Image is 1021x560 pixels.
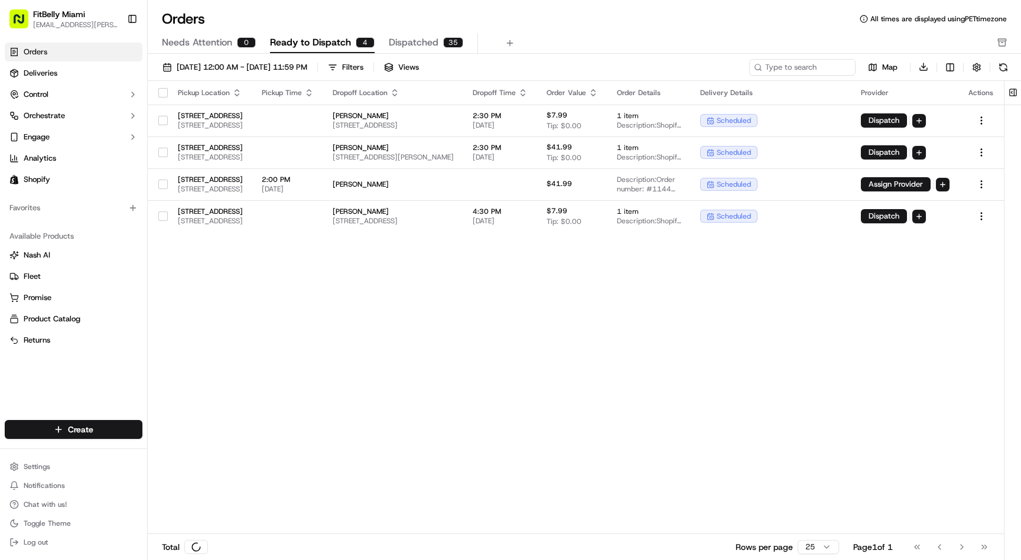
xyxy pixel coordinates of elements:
[700,88,842,97] div: Delivery Details
[5,106,142,125] button: Orchestrate
[178,207,243,216] span: [STREET_ADDRESS]
[5,534,142,551] button: Log out
[24,132,50,142] span: Engage
[968,88,994,97] div: Actions
[861,88,950,97] div: Provider
[24,538,48,547] span: Log out
[24,481,65,490] span: Notifications
[5,310,142,328] button: Product Catalog
[5,458,142,475] button: Settings
[398,62,419,73] span: Views
[24,519,71,528] span: Toggle Theme
[473,111,528,121] span: 2:30 PM
[323,59,369,76] button: Filters
[262,184,314,194] span: [DATE]
[342,62,363,73] div: Filters
[262,175,314,184] span: 2:00 PM
[443,37,463,48] div: 35
[9,314,138,324] a: Product Catalog
[717,180,751,189] span: scheduled
[617,207,681,216] span: 1 item
[861,177,931,191] button: Assign Provider
[333,216,454,226] span: [STREET_ADDRESS]
[473,207,528,216] span: 4:30 PM
[24,153,56,164] span: Analytics
[177,62,307,73] span: [DATE] 12:00 AM - [DATE] 11:59 PM
[5,331,142,350] button: Returns
[24,500,67,509] span: Chat with us!
[5,85,142,104] button: Control
[356,37,375,48] div: 4
[9,250,138,261] a: Nash AI
[178,175,243,184] span: [STREET_ADDRESS]
[717,211,751,221] span: scheduled
[178,184,243,194] span: [STREET_ADDRESS]
[547,153,581,162] span: Tip: $0.00
[162,9,205,28] h1: Orders
[24,462,50,471] span: Settings
[9,271,138,282] a: Fleet
[333,121,454,130] span: [STREET_ADDRESS]
[717,148,751,157] span: scheduled
[389,35,438,50] span: Dispatched
[9,175,19,184] img: Shopify logo
[853,541,893,553] div: Page 1 of 1
[333,88,454,97] div: Dropoff Location
[237,37,256,48] div: 0
[24,292,51,303] span: Promise
[617,121,681,130] span: Description: Shopify Order #1135 for [PERSON_NAME]
[379,59,424,76] button: Views
[547,206,567,216] span: $7.99
[24,314,80,324] span: Product Catalog
[473,121,528,130] span: [DATE]
[473,152,528,162] span: [DATE]
[617,88,681,97] div: Order Details
[270,35,351,50] span: Ready to Dispatch
[5,149,142,168] a: Analytics
[178,111,243,121] span: [STREET_ADDRESS]
[5,128,142,146] button: Engage
[24,47,47,57] span: Orders
[178,152,243,162] span: [STREET_ADDRESS]
[5,477,142,494] button: Notifications
[5,288,142,307] button: Promise
[995,59,1012,76] button: Refresh
[68,424,93,435] span: Create
[749,59,856,76] input: Type to search
[24,68,57,79] span: Deliveries
[333,180,454,189] span: [PERSON_NAME]
[473,216,528,226] span: [DATE]
[24,271,41,282] span: Fleet
[5,246,142,265] button: Nash AI
[24,110,65,121] span: Orchestrate
[5,420,142,439] button: Create
[33,8,85,20] button: FitBelly Miami
[262,88,314,97] div: Pickup Time
[617,111,681,121] span: 1 item
[33,20,118,30] span: [EMAIL_ADDRESS][PERSON_NAME][DOMAIN_NAME]
[617,152,681,162] span: Description: Shopify Order #1139 for [PERSON_NAME]
[547,217,581,226] span: Tip: $0.00
[617,216,681,226] span: Description: Shopify Order #1148 for [PERSON_NAME]
[24,250,50,261] span: Nash AI
[178,143,243,152] span: [STREET_ADDRESS]
[860,60,905,74] button: Map
[5,170,142,189] a: Shopify
[5,64,142,83] a: Deliveries
[861,209,907,223] button: Dispatch
[162,35,232,50] span: Needs Attention
[333,143,454,152] span: [PERSON_NAME]
[157,59,313,76] button: [DATE] 12:00 AM - [DATE] 11:59 PM
[473,143,528,152] span: 2:30 PM
[24,335,50,346] span: Returns
[547,179,572,188] span: $41.99
[736,541,793,553] p: Rows per page
[5,227,142,246] div: Available Products
[861,145,907,159] button: Dispatch
[178,121,243,130] span: [STREET_ADDRESS]
[162,540,208,554] div: Total
[5,496,142,513] button: Chat with us!
[547,110,567,120] span: $7.99
[5,43,142,61] a: Orders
